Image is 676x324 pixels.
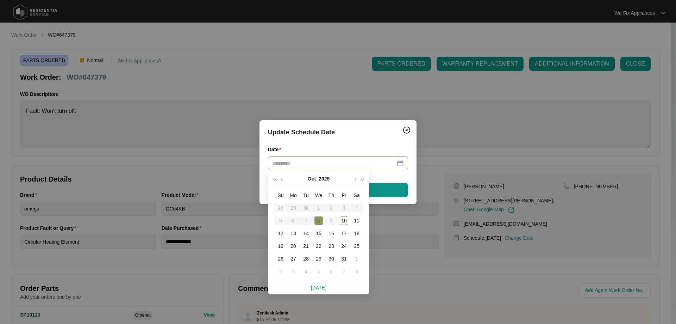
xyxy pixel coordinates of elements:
[312,189,325,202] th: We
[314,267,323,276] div: 5
[319,172,330,186] button: 2025
[352,216,361,225] div: 11
[338,252,350,265] td: 2025-10-31
[340,255,348,263] div: 31
[287,227,300,240] td: 2025-10-13
[340,267,348,276] div: 7
[401,124,412,136] button: Close
[300,189,312,202] th: Tu
[302,242,310,250] div: 21
[300,265,312,278] td: 2025-11-04
[325,240,338,252] td: 2025-10-23
[274,189,287,202] th: Su
[274,252,287,265] td: 2025-10-26
[302,267,310,276] div: 4
[276,267,285,276] div: 2
[300,227,312,240] td: 2025-10-14
[352,242,361,250] div: 25
[312,265,325,278] td: 2025-11-05
[350,227,363,240] td: 2025-10-18
[302,229,310,238] div: 14
[289,229,298,238] div: 13
[287,265,300,278] td: 2025-11-03
[325,265,338,278] td: 2025-11-06
[311,285,326,291] a: [DATE]
[314,242,323,250] div: 22
[338,227,350,240] td: 2025-10-17
[276,229,285,238] div: 12
[340,229,348,238] div: 17
[402,126,411,134] img: closeCircle
[338,265,350,278] td: 2025-11-07
[302,255,310,263] div: 28
[274,227,287,240] td: 2025-10-12
[314,229,323,238] div: 15
[272,159,395,167] input: Date
[327,267,336,276] div: 6
[276,255,285,263] div: 26
[312,252,325,265] td: 2025-10-29
[289,255,298,263] div: 27
[325,189,338,202] th: Th
[308,172,316,186] button: Oct
[340,242,348,250] div: 24
[287,189,300,202] th: Mo
[274,240,287,252] td: 2025-10-19
[352,229,361,238] div: 18
[350,189,363,202] th: Sa
[338,214,350,227] td: 2025-10-10
[352,255,361,263] div: 1
[312,227,325,240] td: 2025-10-15
[350,265,363,278] td: 2025-11-08
[300,240,312,252] td: 2025-10-21
[327,255,336,263] div: 30
[287,252,300,265] td: 2025-10-27
[287,240,300,252] td: 2025-10-20
[338,189,350,202] th: Fr
[340,216,348,225] div: 10
[350,240,363,252] td: 2025-10-25
[327,242,336,250] div: 23
[325,252,338,265] td: 2025-10-30
[274,265,287,278] td: 2025-11-02
[312,240,325,252] td: 2025-10-22
[350,252,363,265] td: 2025-11-01
[289,267,298,276] div: 3
[276,242,285,250] div: 19
[289,242,298,250] div: 20
[350,214,363,227] td: 2025-10-11
[327,229,336,238] div: 16
[268,127,408,137] div: Update Schedule Date
[325,227,338,240] td: 2025-10-16
[300,252,312,265] td: 2025-10-28
[268,146,284,153] label: Date
[338,240,350,252] td: 2025-10-24
[352,267,361,276] div: 8
[314,255,323,263] div: 29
